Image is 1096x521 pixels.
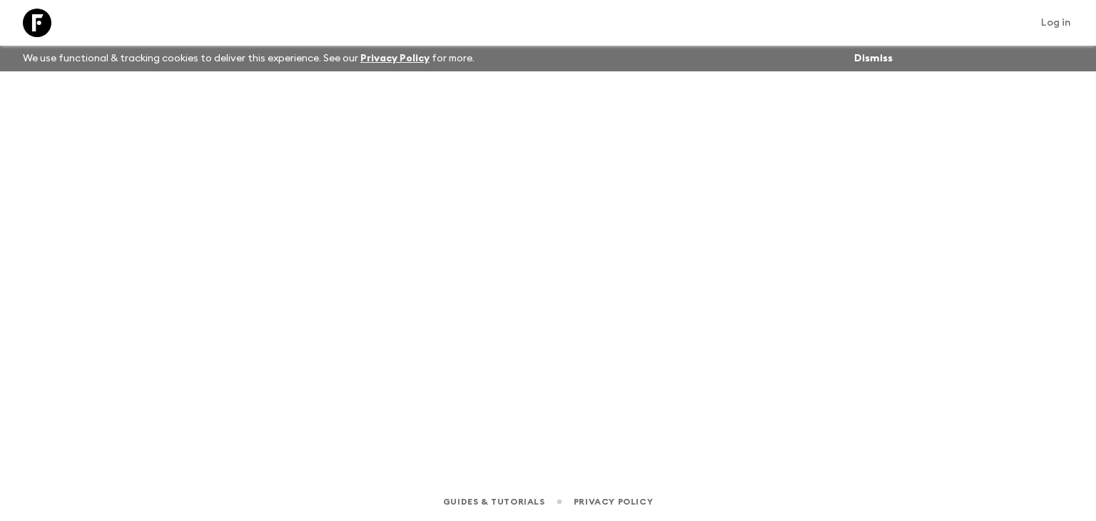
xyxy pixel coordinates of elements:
button: Dismiss [851,49,896,69]
p: We use functional & tracking cookies to deliver this experience. See our for more. [17,46,480,71]
a: Log in [1033,13,1079,33]
a: Guides & Tutorials [443,494,545,510]
a: Privacy Policy [360,54,430,64]
a: Privacy Policy [574,494,653,510]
